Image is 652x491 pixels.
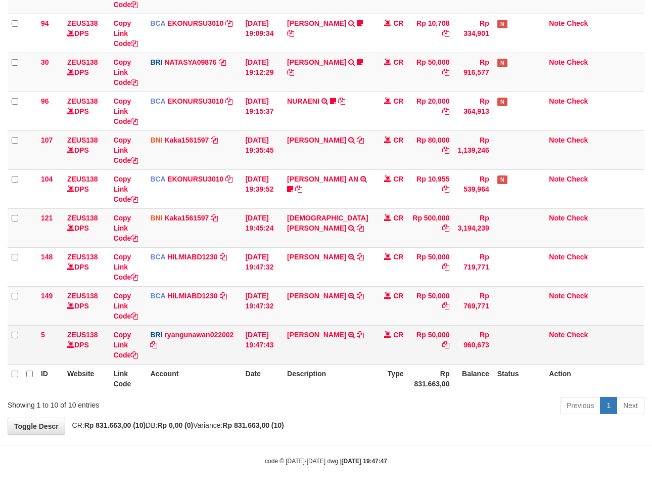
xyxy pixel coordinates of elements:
a: ryangunawan022002 [164,331,234,339]
a: Note [549,136,565,144]
span: Has Note [497,175,507,184]
a: Copy Link Code [113,292,138,320]
td: [DATE] 19:09:34 [241,14,283,53]
a: Copy Rp 80,000 to clipboard [442,146,449,154]
th: Type [372,364,408,393]
a: Copy NUR RAHMAN to clipboard [357,292,364,300]
a: Check [567,136,588,144]
strong: [DATE] 19:47:47 [342,458,387,465]
a: Copy Link Code [113,214,138,242]
a: ZEUS138 [67,292,98,300]
td: Rp 719,771 [453,247,493,286]
span: 104 [41,175,53,183]
a: Copy Rp 20,000 to clipboard [442,107,449,115]
a: Copy Link Code [113,97,138,125]
a: Check [567,331,588,339]
a: [PERSON_NAME] [287,58,346,66]
a: Check [567,253,588,261]
th: Website [63,364,109,393]
a: Note [549,253,565,261]
th: Balance [453,364,493,393]
td: Rp 960,673 [453,325,493,364]
td: [DATE] 19:35:45 [241,130,283,169]
a: EKONURSU3010 [167,175,223,183]
a: ZEUS138 [67,136,98,144]
strong: Rp 831.663,00 (10) [222,421,284,429]
a: Copy Rp 10,708 to clipboard [442,29,449,37]
span: 96 [41,97,49,105]
td: DPS [63,130,109,169]
a: [PERSON_NAME] [287,19,346,27]
td: [DATE] 19:47:32 [241,247,283,286]
a: Copy RONNI DWI AN to clipboard [295,185,302,193]
a: Copy HILMIABD1230 to clipboard [220,292,227,300]
td: Rp 539,964 [453,169,493,208]
span: BCA [150,175,165,183]
span: CR: DB: Variance: [67,421,284,429]
td: [DATE] 19:47:43 [241,325,283,364]
td: DPS [63,286,109,325]
a: Copy HILMIABD1230 to clipboard [220,253,227,261]
th: Account [146,364,241,393]
span: BRI [150,58,162,66]
td: Rp 80,000 [407,130,453,169]
span: BNI [150,136,162,144]
a: Next [617,397,644,414]
a: Copy EKONURSU3010 to clipboard [225,19,232,27]
th: Action [545,364,644,393]
a: ZEUS138 [67,58,98,66]
th: Date [241,364,283,393]
td: DPS [63,325,109,364]
td: Rp 20,000 [407,92,453,130]
a: Copy Link Code [113,331,138,359]
span: 149 [41,292,53,300]
div: Showing 1 to 10 of 10 entries [8,396,264,410]
a: NATASYA09876 [164,58,216,66]
th: Rp 831.663,00 [407,364,453,393]
td: DPS [63,92,109,130]
span: CR [393,175,403,183]
a: Copy Rp 10,955 to clipboard [442,185,449,193]
td: [DATE] 19:12:29 [241,53,283,92]
a: EKONURSU3010 [167,97,223,105]
strong: Rp 0,00 (0) [157,421,193,429]
a: Copy Link Code [113,19,138,48]
a: ZEUS138 [67,175,98,183]
a: Copy NURAENI to clipboard [338,97,345,105]
th: Link Code [109,364,146,393]
span: CR [393,58,403,66]
a: Copy ryangunawan022002 to clipboard [150,341,157,349]
a: Check [567,292,588,300]
span: CR [393,214,403,222]
a: Copy Link Code [113,58,138,86]
span: CR [393,331,403,339]
td: Rp 50,000 [407,325,453,364]
a: Note [549,19,565,27]
span: BNI [150,214,162,222]
a: Check [567,214,588,222]
span: CR [393,253,403,261]
a: Copy Rp 500,000 to clipboard [442,224,449,232]
td: [DATE] 19:45:24 [241,208,283,247]
a: Check [567,97,588,105]
span: 30 [41,58,49,66]
a: [DEMOGRAPHIC_DATA][PERSON_NAME] [287,214,368,232]
td: Rp 769,771 [453,286,493,325]
span: BCA [150,19,165,27]
a: Check [567,175,588,183]
td: DPS [63,53,109,92]
span: BCA [150,253,165,261]
a: ZEUS138 [67,97,98,105]
th: Status [493,364,545,393]
a: ZEUS138 [67,331,98,339]
td: Rp 10,955 [407,169,453,208]
span: CR [393,136,403,144]
td: Rp 916,577 [453,53,493,92]
a: [PERSON_NAME] [287,136,346,144]
a: Note [549,175,565,183]
strong: Rp 831.663,00 (10) [84,421,146,429]
a: HILMIABD1230 [167,253,218,261]
td: DPS [63,14,109,53]
a: Copy Rp 50,000 to clipboard [442,341,449,349]
span: Has Note [497,59,507,67]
